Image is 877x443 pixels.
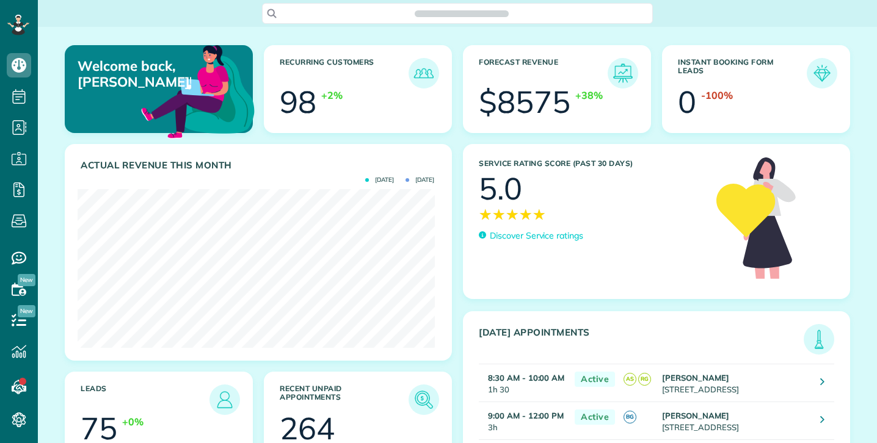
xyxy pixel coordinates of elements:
[624,411,636,423] span: BG
[412,61,436,85] img: icon_recurring_customers-cf858462ba22bcd05b5a5880d41d6543d210077de5bb9ebc9590e49fd87d84ed.png
[519,204,533,225] span: ★
[701,88,733,103] div: -100%
[662,373,729,383] strong: [PERSON_NAME]
[611,61,635,85] img: icon_forecast_revenue-8c13a41c7ed35a8dcfafea3cbb826a0462acb37728057bba2d056411b612bbbe.png
[638,373,651,386] span: RG
[488,373,564,383] strong: 8:30 AM - 10:00 AM
[412,387,436,412] img: icon_unpaid_appointments-47b8ce3997adf2238b356f14209ab4cced10bd1f174958f3ca8f1d0dd7fffeee.png
[479,229,583,242] a: Discover Service ratings
[81,160,439,171] h3: Actual Revenue this month
[479,204,492,225] span: ★
[479,58,608,88] h3: Forecast Revenue
[810,61,834,85] img: icon_form_leads-04211a6a04a5b2264e4ee56bc0799ec3eb69b7e499cbb523a139df1d13a81ae0.png
[492,204,506,225] span: ★
[18,305,35,317] span: New
[575,409,615,425] span: Active
[575,88,603,103] div: +38%
[506,204,519,225] span: ★
[280,384,409,415] h3: Recent unpaid appointments
[662,411,729,420] strong: [PERSON_NAME]
[678,58,807,88] h3: Instant Booking Form Leads
[479,87,570,117] div: $8575
[479,364,569,402] td: 1h 30
[479,327,804,355] h3: [DATE] Appointments
[807,327,831,351] img: icon_todays_appointments-901f7ab196bb0bea1936b74009e4eb5ffbc2d2711fa7634e0d609ed5ef32b18b.png
[139,31,257,149] img: dashboard_welcome-42a62b7d889689a78055ac9021e634bf52bae3f8056760290aed330b23ab8690.png
[78,58,191,90] p: Welcome back, [PERSON_NAME]!
[280,58,409,88] h3: Recurring Customers
[490,229,583,242] p: Discover Service ratings
[533,204,546,225] span: ★
[575,372,615,387] span: Active
[479,402,569,440] td: 3h
[365,177,394,183] span: [DATE]
[122,415,144,429] div: +0%
[678,87,696,117] div: 0
[479,173,522,204] div: 5.0
[488,411,564,420] strong: 9:00 AM - 12:00 PM
[213,387,237,412] img: icon_leads-1bed01f49abd5b7fead27621c3d59655bb73ed531f8eeb49469d10e621d6b896.png
[18,274,35,286] span: New
[624,373,636,386] span: AS
[659,364,811,402] td: [STREET_ADDRESS]
[280,87,316,117] div: 98
[406,177,434,183] span: [DATE]
[427,7,496,20] span: Search ZenMaid…
[81,384,209,415] h3: Leads
[479,159,704,168] h3: Service Rating score (past 30 days)
[321,88,343,103] div: +2%
[659,402,811,440] td: [STREET_ADDRESS]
